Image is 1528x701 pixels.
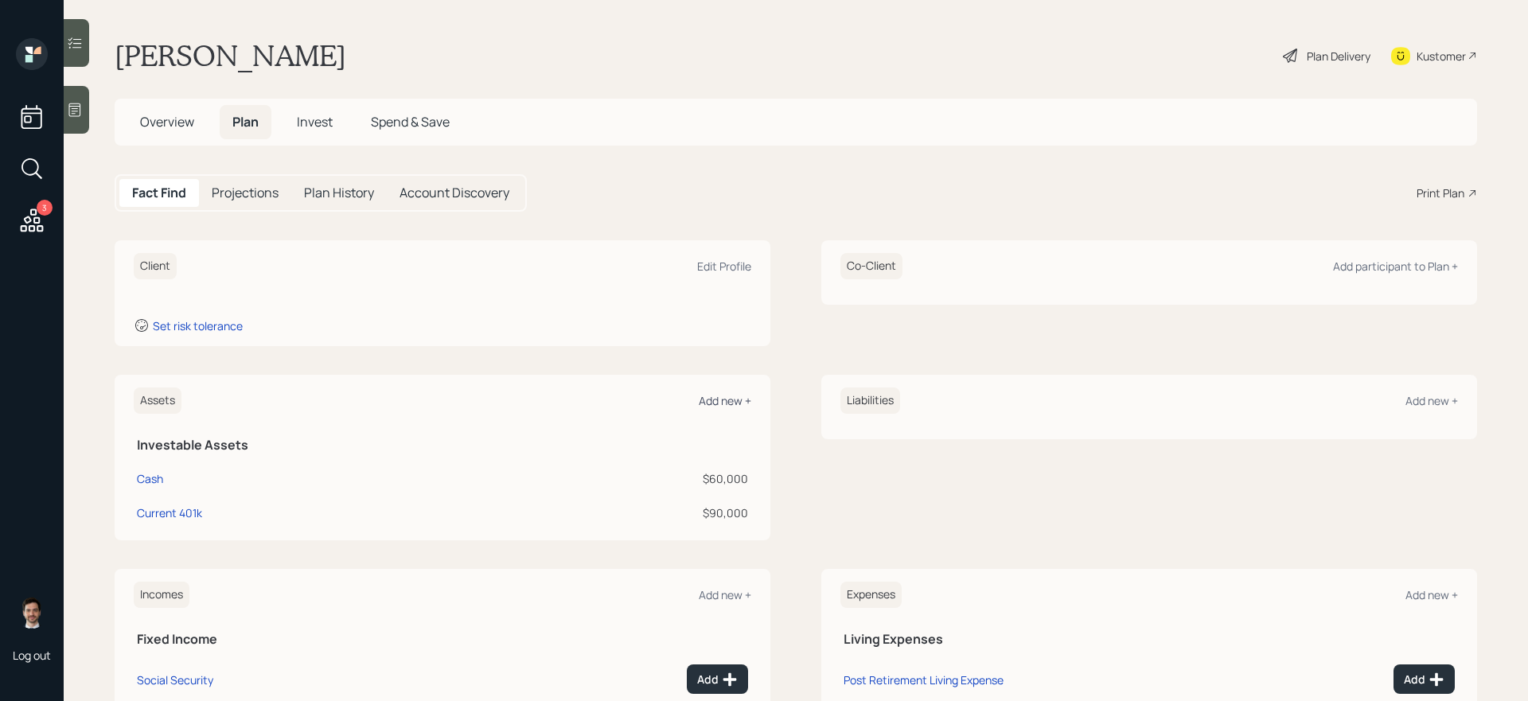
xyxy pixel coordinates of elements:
div: Plan Delivery [1307,48,1370,64]
div: Print Plan [1417,185,1464,201]
div: Add new + [1405,587,1458,602]
div: Add participant to Plan + [1333,259,1458,274]
h1: [PERSON_NAME] [115,38,346,73]
h6: Co-Client [840,253,902,279]
h5: Fact Find [132,185,186,201]
div: Kustomer [1417,48,1466,64]
div: Add [697,672,738,687]
h6: Client [134,253,177,279]
div: Add new + [1405,393,1458,408]
div: Add [1404,672,1444,687]
h6: Expenses [840,582,902,608]
div: $90,000 [496,504,748,521]
h5: Account Discovery [400,185,509,201]
h5: Investable Assets [137,438,748,453]
span: Overview [140,113,194,130]
span: Plan [232,113,259,130]
div: Post Retirement Living Expense [844,672,1004,687]
div: Set risk tolerance [153,318,243,333]
div: Add new + [699,393,751,408]
div: Add new + [699,587,751,602]
h5: Fixed Income [137,632,748,647]
div: Social Security [137,672,213,687]
h6: Incomes [134,582,189,608]
div: Edit Profile [697,259,751,274]
h5: Living Expenses [844,632,1455,647]
span: Spend & Save [371,113,450,130]
div: Cash [137,470,163,487]
h6: Liabilities [840,387,900,414]
h5: Plan History [304,185,374,201]
button: Add [687,664,748,694]
h5: Projections [212,185,279,201]
div: Current 401k [137,504,202,521]
div: $60,000 [496,470,748,487]
div: 3 [37,200,53,216]
div: Log out [13,648,51,663]
h6: Assets [134,387,181,414]
img: jonah-coleman-headshot.png [16,597,48,629]
button: Add [1394,664,1455,694]
span: Invest [297,113,333,130]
